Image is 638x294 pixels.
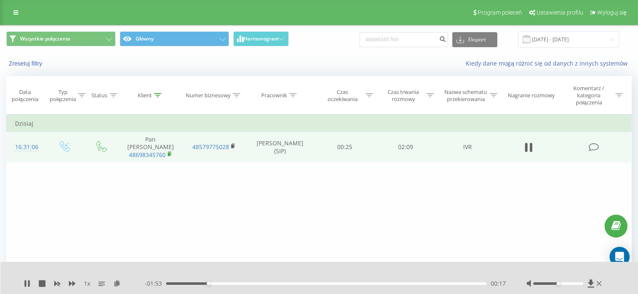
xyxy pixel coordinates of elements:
span: Wszystkie połączenia [20,35,70,42]
div: Data połączenia [7,89,43,103]
button: Główny [120,31,229,46]
a: Kiedy dane mogą różnić się od danych z innych systemów [466,59,632,67]
div: Komentarz / kategoria połączenia [565,85,613,106]
div: Accessibility label [557,282,560,285]
div: Typ połączenia [50,89,76,103]
div: Accessibility label [207,282,210,285]
td: Pan [PERSON_NAME] [119,132,182,163]
span: 1 x [84,279,90,288]
td: 00:25 [314,132,375,163]
button: Eksport [452,32,497,47]
div: Klient [138,92,152,99]
td: Dzisiaj [7,115,632,132]
div: Numer biznesowy [186,92,231,99]
div: Nazwa schematu przekierowania [444,89,488,103]
span: Ustawienia profilu [537,9,583,16]
button: Harmonogram [233,31,289,46]
div: Status [92,92,108,99]
div: Nagranie rozmowy [508,92,555,99]
td: 02:09 [375,132,436,163]
div: Czas oczekiwania [322,89,363,103]
td: IVR [436,132,499,163]
input: Wyszukiwanie według numeru [360,32,448,47]
div: Czas trwania rozmowy [383,89,424,103]
span: Program poleceń [478,9,522,16]
span: - 01:53 [145,279,166,288]
div: Pracownik [261,92,287,99]
span: 00:17 [491,279,506,288]
span: Harmonogram [244,36,279,42]
span: Wyloguj się [597,9,627,16]
td: [PERSON_NAME] (SIP) [246,132,314,163]
button: Wszystkie połączenia [6,31,116,46]
button: Zresetuj filtry [6,60,46,67]
a: 48698345760 [129,151,166,159]
a: 48579775028 [192,143,229,151]
div: 16:31:06 [15,139,37,155]
div: Open Intercom Messenger [610,247,630,267]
